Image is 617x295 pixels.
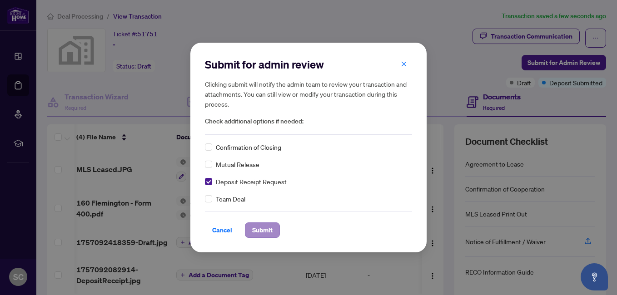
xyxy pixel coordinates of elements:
span: close [401,61,407,67]
span: Cancel [212,223,232,237]
span: Confirmation of Closing [216,142,281,152]
span: Deposit Receipt Request [216,177,287,187]
button: Cancel [205,222,239,238]
button: Open asap [581,263,608,290]
h2: Submit for admin review [205,57,412,72]
span: Submit [252,223,273,237]
h5: Clicking submit will notify the admin team to review your transaction and attachments. You can st... [205,79,412,109]
span: Mutual Release [216,159,259,169]
span: Check additional options if needed: [205,116,412,127]
span: Team Deal [216,194,245,204]
button: Submit [245,222,280,238]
